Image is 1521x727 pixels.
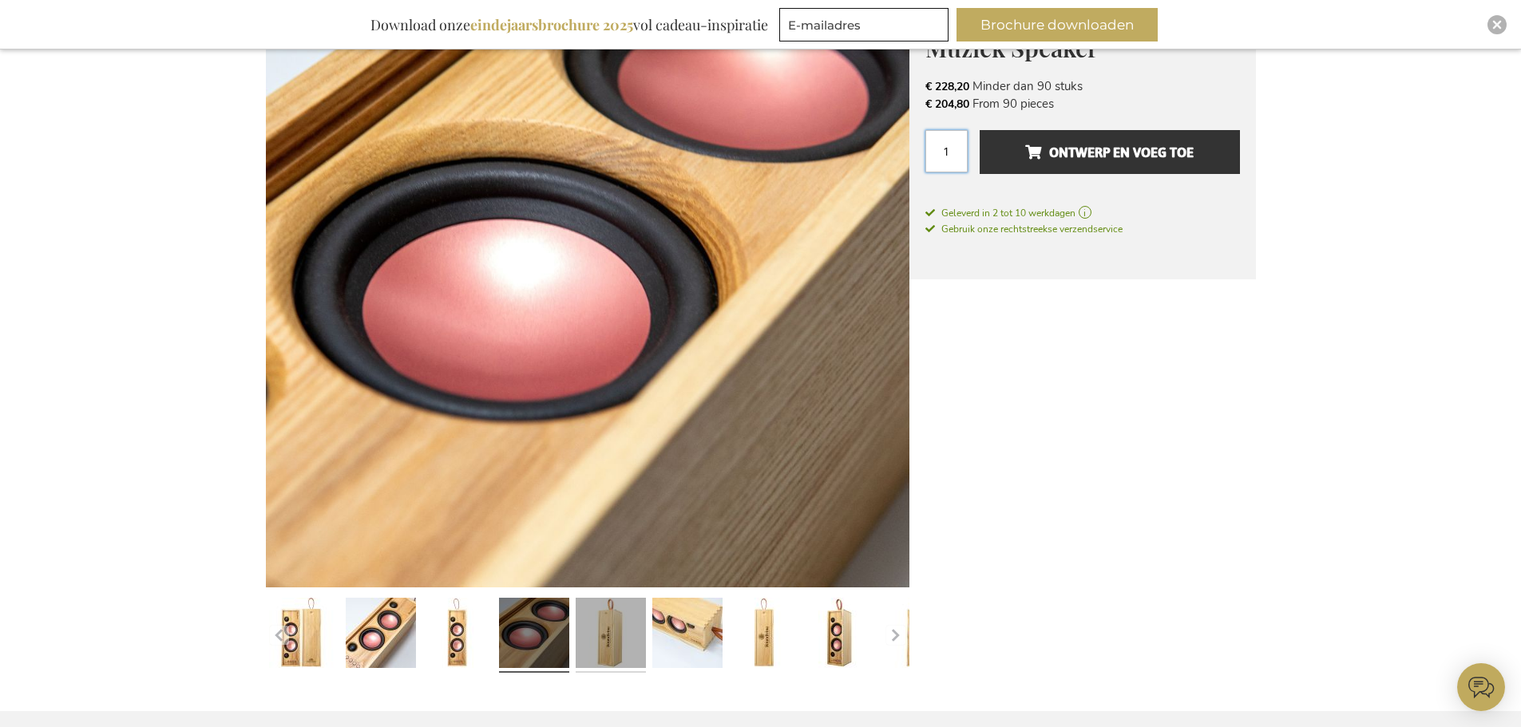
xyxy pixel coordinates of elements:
[1025,140,1194,165] span: Ontwerp en voeg toe
[1487,15,1507,34] div: Close
[925,206,1240,220] a: Geleverd in 2 tot 10 werkdagen
[470,15,633,34] b: eindejaarsbrochure 2025
[806,591,876,679] a: Gepersonaliseerde Soundivine The Bottle Muziek Speaker
[269,591,339,679] a: Personalised Soundivine The Bottle Music Speaker
[925,220,1123,236] a: Gebruik onze rechtstreekse verzendservice
[925,77,1240,95] li: Minder dan 90 stuks
[925,79,969,94] span: € 228,20
[1492,20,1502,30] img: Close
[925,97,969,112] span: € 204,80
[957,8,1158,41] button: Brochure downloaden
[882,591,953,679] a: Personalised Soundivine The Bottle Music Speaker
[729,591,799,679] a: Personalised Soundivine The Bottle Music Speaker
[422,591,493,679] a: Personalised Soundivine The Bottle Music Speaker
[363,8,775,41] div: Download onze vol cadeau-inspiratie
[346,591,416,679] a: Personalised Soundivine The Bottle Music Speaker
[652,591,723,679] a: Personalised Soundivine The Bottle Music Speaker
[1457,663,1505,711] iframe: belco-activator-frame
[576,591,646,679] a: Personalised Soundivine The Bottle Music Speaker
[925,130,968,172] input: Aantal
[779,8,953,46] form: marketing offers and promotions
[925,223,1123,235] span: Gebruik onze rechtstreekse verzendservice
[779,8,949,41] input: E-mailadres
[980,130,1239,174] button: Ontwerp en voeg toe
[925,95,1240,113] li: From 90 pieces
[499,591,569,679] a: Personalised Soundivine The Bottle Music Speaker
